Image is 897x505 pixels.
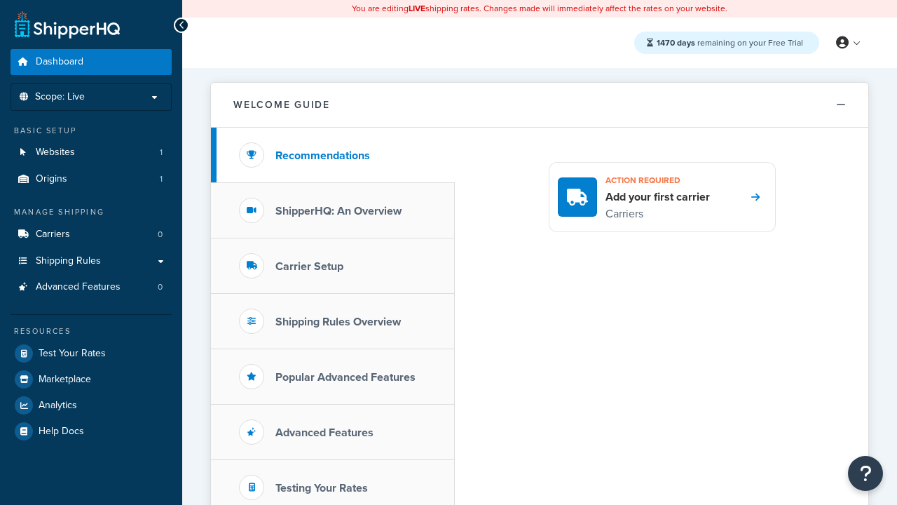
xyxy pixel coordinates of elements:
[409,2,425,15] b: LIVE
[11,419,172,444] a: Help Docs
[605,171,710,189] h3: Action required
[11,222,172,248] a: Carriers0
[11,248,172,274] a: Shipping Rules
[35,91,85,103] span: Scope: Live
[275,482,368,494] h3: Testing Your Rates
[36,147,75,159] span: Websites
[11,393,172,418] a: Analytics
[11,274,172,300] li: Advanced Features
[605,189,710,205] h4: Add your first carrier
[11,222,172,248] li: Carriers
[275,260,343,273] h3: Carrier Setup
[158,229,163,241] span: 0
[11,341,172,366] a: Test Your Rates
[275,205,402,217] h3: ShipperHQ: An Overview
[36,173,67,185] span: Origins
[39,348,106,360] span: Test Your Rates
[657,36,695,49] strong: 1470 days
[11,49,172,75] a: Dashboard
[39,426,84,438] span: Help Docs
[158,281,163,293] span: 0
[275,426,374,439] h3: Advanced Features
[11,125,172,137] div: Basic Setup
[211,83,868,128] button: Welcome Guide
[11,166,172,192] a: Origins1
[275,149,370,162] h3: Recommendations
[36,56,83,68] span: Dashboard
[11,274,172,300] a: Advanced Features0
[848,456,883,491] button: Open Resource Center
[160,147,163,159] span: 1
[36,229,70,241] span: Carriers
[11,140,172,166] li: Websites
[39,374,91,386] span: Marketplace
[275,371,416,384] h3: Popular Advanced Features
[36,255,101,267] span: Shipping Rules
[11,166,172,192] li: Origins
[11,367,172,392] a: Marketplace
[11,325,172,337] div: Resources
[233,100,330,110] h2: Welcome Guide
[11,140,172,166] a: Websites1
[36,281,121,293] span: Advanced Features
[11,206,172,218] div: Manage Shipping
[657,36,803,49] span: remaining on your Free Trial
[160,173,163,185] span: 1
[275,316,401,328] h3: Shipping Rules Overview
[39,400,77,412] span: Analytics
[605,205,710,223] p: Carriers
